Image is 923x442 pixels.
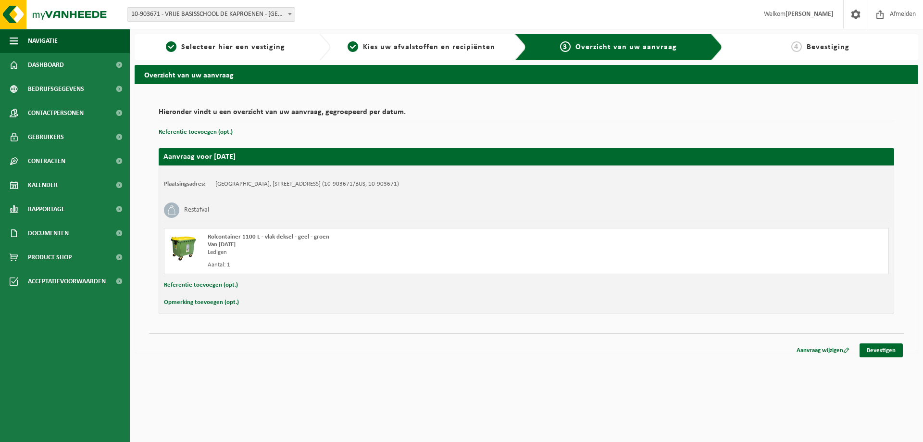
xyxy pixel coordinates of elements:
[139,41,312,53] a: 1Selecteer hier een vestiging
[159,126,233,139] button: Referentie toevoegen (opt.)
[786,11,834,18] strong: [PERSON_NAME]
[28,245,72,269] span: Product Shop
[184,202,209,218] h3: Restafval
[575,43,677,51] span: Overzicht van uw aanvraag
[166,41,176,52] span: 1
[28,269,106,293] span: Acceptatievoorwaarden
[169,233,198,262] img: WB-1100-HPE-GN-50.png
[164,181,206,187] strong: Plaatsingsadres:
[208,234,329,240] span: Rolcontainer 1100 L - vlak deksel - geel - groen
[208,249,565,256] div: Ledigen
[348,41,358,52] span: 2
[560,41,571,52] span: 3
[336,41,508,53] a: 2Kies uw afvalstoffen en recipiënten
[28,197,65,221] span: Rapportage
[363,43,495,51] span: Kies uw afvalstoffen en recipiënten
[215,180,399,188] td: [GEOGRAPHIC_DATA], [STREET_ADDRESS] (10-903671/BUS, 10-903671)
[159,108,894,121] h2: Hieronder vindt u een overzicht van uw aanvraag, gegroepeerd per datum.
[860,343,903,357] a: Bevestigen
[164,296,239,309] button: Opmerking toevoegen (opt.)
[135,65,918,84] h2: Overzicht van uw aanvraag
[28,53,64,77] span: Dashboard
[28,77,84,101] span: Bedrijfsgegevens
[28,149,65,173] span: Contracten
[28,221,69,245] span: Documenten
[127,8,295,21] span: 10-903671 - VRIJE BASISSCHOOL DE KAPROENEN - KAPRIJKE
[181,43,285,51] span: Selecteer hier een vestiging
[208,241,236,248] strong: Van [DATE]
[163,153,236,161] strong: Aanvraag voor [DATE]
[208,261,565,269] div: Aantal: 1
[28,29,58,53] span: Navigatie
[807,43,849,51] span: Bevestiging
[791,41,802,52] span: 4
[28,101,84,125] span: Contactpersonen
[28,173,58,197] span: Kalender
[28,125,64,149] span: Gebruikers
[127,7,295,22] span: 10-903671 - VRIJE BASISSCHOOL DE KAPROENEN - KAPRIJKE
[164,279,238,291] button: Referentie toevoegen (opt.)
[789,343,857,357] a: Aanvraag wijzigen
